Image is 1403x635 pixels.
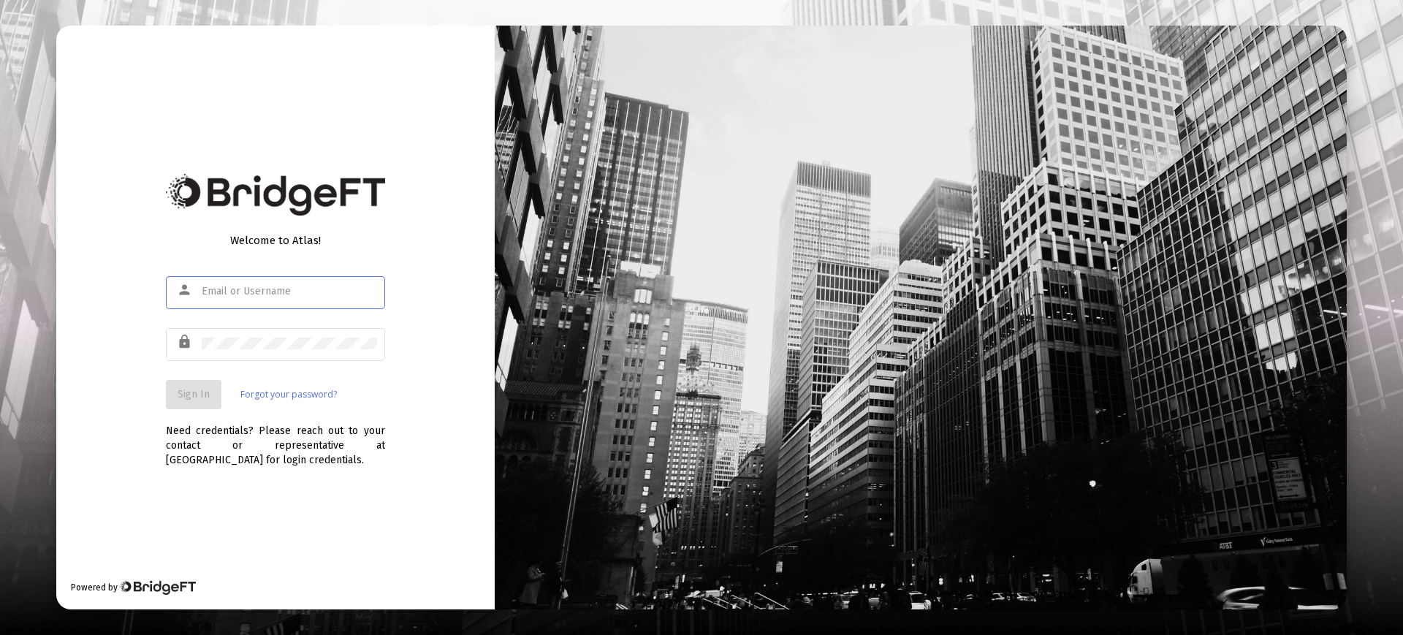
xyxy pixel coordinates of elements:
[71,580,196,595] div: Powered by
[166,174,385,216] img: Bridge Financial Technology Logo
[166,233,385,248] div: Welcome to Atlas!
[177,281,194,299] mat-icon: person
[202,286,377,297] input: Email or Username
[177,333,194,351] mat-icon: lock
[166,380,221,409] button: Sign In
[178,388,210,400] span: Sign In
[240,387,337,402] a: Forgot your password?
[166,409,385,468] div: Need credentials? Please reach out to your contact or representative at [GEOGRAPHIC_DATA] for log...
[119,580,196,595] img: Bridge Financial Technology Logo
